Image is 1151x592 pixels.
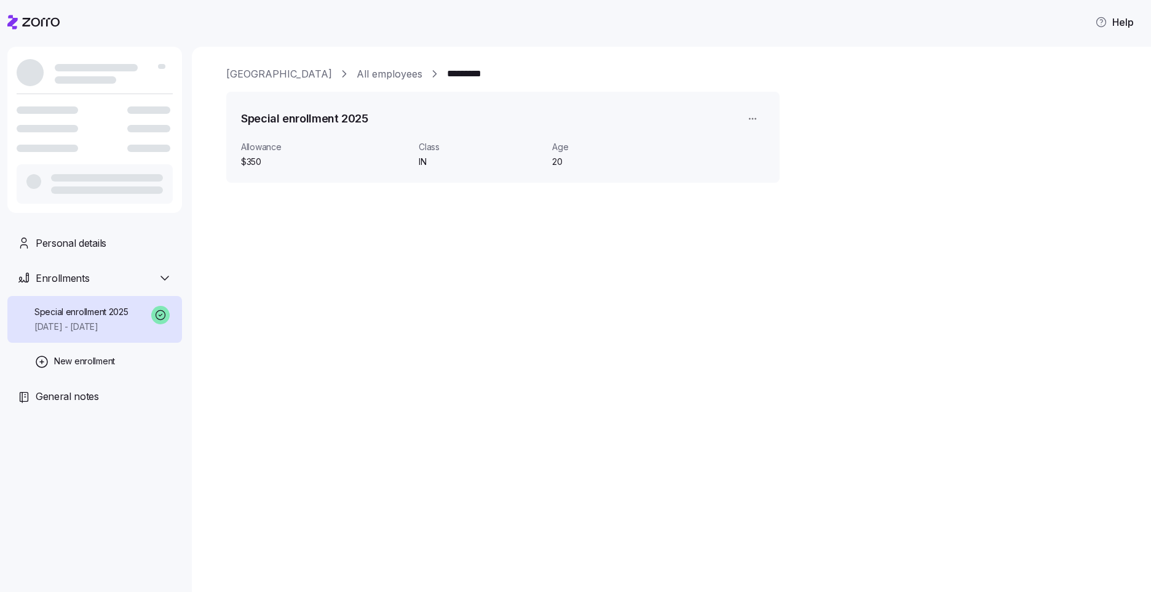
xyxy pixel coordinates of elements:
[241,156,409,168] span: $350
[419,156,542,168] span: IN
[1095,15,1134,30] span: Help
[241,111,368,126] h1: Special enrollment 2025
[357,66,422,82] a: All employees
[419,141,542,153] span: Class
[54,355,115,367] span: New enrollment
[241,141,409,153] span: Allowance
[226,66,332,82] a: [GEOGRAPHIC_DATA]
[34,321,129,333] span: [DATE] - [DATE]
[36,389,99,404] span: General notes
[34,306,129,318] span: Special enrollment 2025
[36,271,89,286] span: Enrollments
[36,236,106,251] span: Personal details
[1085,10,1144,34] button: Help
[552,156,676,168] span: 20
[552,141,676,153] span: Age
